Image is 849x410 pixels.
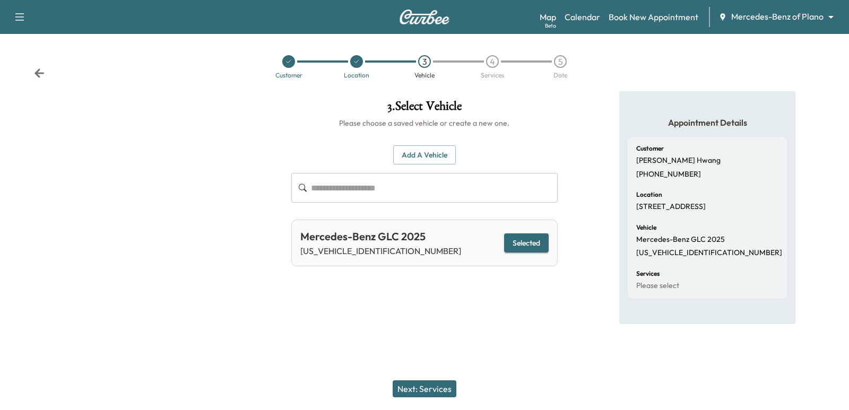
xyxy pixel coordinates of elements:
div: Back [34,68,45,78]
div: Services [481,72,504,78]
p: [US_VEHICLE_IDENTIFICATION_NUMBER] [636,248,782,258]
button: Next: Services [393,380,456,397]
button: Selected [504,233,549,253]
p: Please select [636,281,679,291]
div: Mercedes-Benz GLC 2025 [300,229,461,245]
button: Add a Vehicle [393,145,456,165]
p: [PERSON_NAME] Hwang [636,156,721,165]
div: Date [553,72,567,78]
div: 4 [486,55,499,68]
p: Mercedes-Benz GLC 2025 [636,235,725,245]
a: MapBeta [540,11,556,23]
h5: Appointment Details [628,117,787,128]
p: [US_VEHICLE_IDENTIFICATION_NUMBER] [300,245,461,257]
a: Calendar [565,11,600,23]
h6: Vehicle [636,224,656,231]
div: 3 [418,55,431,68]
a: Book New Appointment [609,11,698,23]
div: Vehicle [414,72,435,78]
div: Location [344,72,369,78]
div: 5 [554,55,567,68]
h6: Please choose a saved vehicle or create a new one. [291,118,557,128]
p: [STREET_ADDRESS] [636,202,706,212]
h6: Customer [636,145,664,152]
div: Beta [545,22,556,30]
img: Curbee Logo [399,10,450,24]
p: [PHONE_NUMBER] [636,170,701,179]
span: Mercedes-Benz of Plano [731,11,824,23]
h1: 3 . Select Vehicle [291,100,557,118]
h6: Services [636,271,660,277]
div: Customer [275,72,302,78]
h6: Location [636,191,662,198]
